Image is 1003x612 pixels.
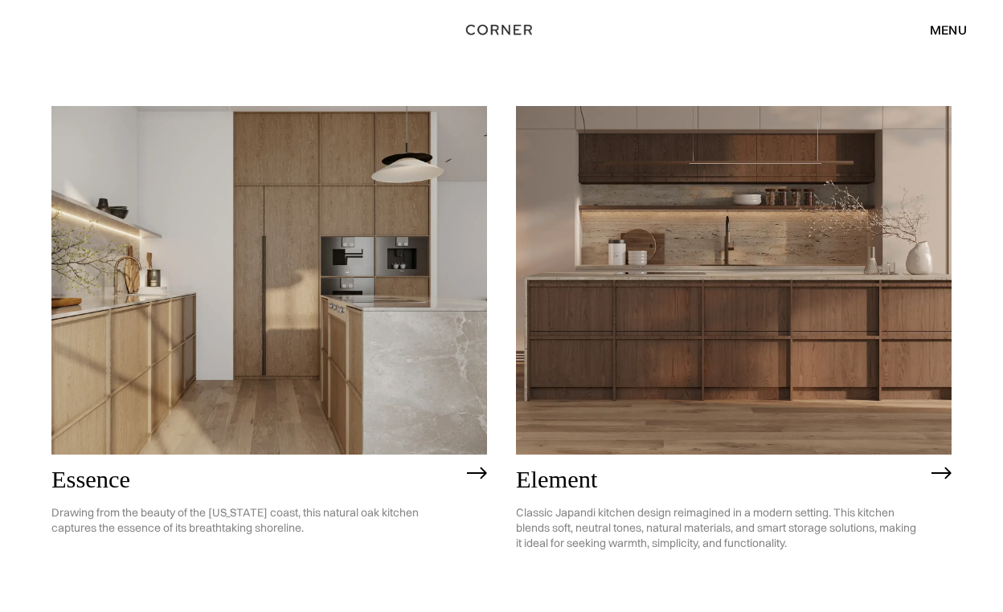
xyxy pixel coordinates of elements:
div: menu [914,16,967,43]
h2: Essence [51,467,459,494]
a: home [456,19,547,40]
p: Drawing from the beauty of the [US_STATE] coast, this natural oak kitchen captures the essence of... [51,493,459,548]
div: menu [930,23,967,36]
h2: Element [516,467,923,494]
p: Classic Japandi kitchen design reimagined in a modern setting. This kitchen blends soft, neutral ... [516,493,923,563]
